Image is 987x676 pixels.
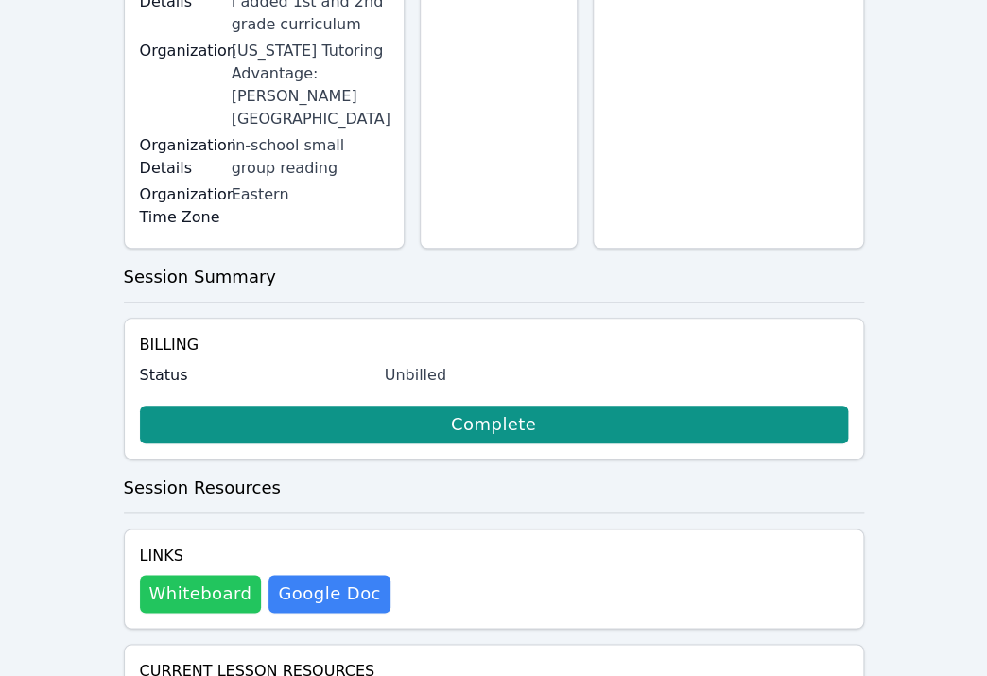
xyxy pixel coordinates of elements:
h3: Session Resources [124,475,864,501]
div: in-school small group reading [232,134,389,180]
a: Complete [140,406,848,443]
h4: Billing [140,334,848,356]
label: Organization [140,40,220,62]
label: Organization Details [140,134,220,180]
h3: Session Summary [124,264,864,290]
div: Eastern [232,183,389,206]
label: Status [140,364,373,387]
button: Whiteboard [140,575,262,613]
div: [US_STATE] Tutoring Advantage: [PERSON_NAME][GEOGRAPHIC_DATA] [232,40,389,130]
div: Unbilled [385,364,848,387]
h4: Links [140,545,390,567]
a: Google Doc [268,575,390,613]
label: Organization Time Zone [140,183,220,229]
